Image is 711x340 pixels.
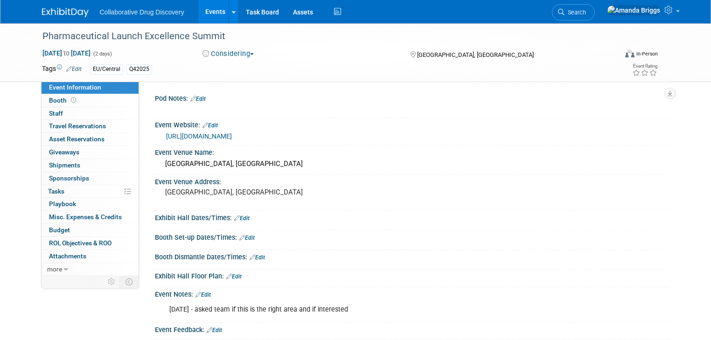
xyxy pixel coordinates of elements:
span: Staff [49,110,63,117]
a: Booth [42,94,139,107]
a: Shipments [42,159,139,172]
td: Toggle Event Tabs [119,276,139,288]
span: Playbook [49,200,76,208]
span: Attachments [49,252,86,260]
span: Search [565,9,586,16]
a: [URL][DOMAIN_NAME] [166,132,232,140]
span: Giveaways [49,148,79,156]
a: Sponsorships [42,172,139,185]
div: Booth Dismantle Dates/Times: [155,250,669,262]
span: Booth [49,97,78,104]
a: Playbook [42,198,139,210]
a: Edit [250,254,265,261]
img: ExhibitDay [42,8,89,17]
span: (2 days) [92,51,112,57]
a: Misc. Expenses & Credits [42,211,139,223]
span: Shipments [49,161,80,169]
div: Event Venue Address: [155,175,669,187]
a: Edit [195,291,211,298]
a: Travel Reservations [42,120,139,132]
a: Edit [190,96,206,102]
a: Edit [202,122,218,129]
span: to [62,49,71,57]
div: Event Website: [155,118,669,130]
a: Edit [226,273,242,280]
img: Amanda Briggs [607,5,661,15]
span: [DATE] [DATE] [42,49,91,57]
div: Exhibit Hall Dates/Times: [155,211,669,223]
a: Search [552,4,595,21]
a: more [42,263,139,276]
span: Tasks [48,187,64,195]
button: Considering [199,49,258,59]
a: Edit [66,66,82,72]
a: Edit [239,235,255,241]
span: Collaborative Drug Discovery [100,8,184,16]
a: ROI, Objectives & ROO [42,237,139,250]
span: Misc. Expenses & Credits [49,213,122,221]
span: Budget [49,226,70,234]
img: Format-Inperson.png [625,50,634,57]
span: ROI, Objectives & ROO [49,239,112,247]
a: Tasks [42,185,139,198]
a: Event Information [42,81,139,94]
a: Attachments [42,250,139,263]
pre: [GEOGRAPHIC_DATA], [GEOGRAPHIC_DATA] [165,188,359,196]
span: Booth not reserved yet [69,97,78,104]
span: Asset Reservations [49,135,105,143]
div: Pod Notes: [155,91,669,104]
div: Event Rating [632,64,657,69]
a: Budget [42,224,139,236]
div: Event Feedback: [155,323,669,335]
a: Edit [207,327,222,333]
div: Event Venue Name: [155,146,669,157]
a: Asset Reservations [42,133,139,146]
div: EU/Central [90,64,123,74]
span: Travel Reservations [49,122,106,130]
div: Booth Set-up Dates/Times: [155,230,669,243]
div: Event Format [567,49,658,62]
div: In-Person [636,50,658,57]
a: Staff [42,107,139,120]
span: Sponsorships [49,174,89,182]
span: [GEOGRAPHIC_DATA], [GEOGRAPHIC_DATA] [417,51,534,58]
div: Pharmaceutical Launch Excellence Summit [39,28,606,45]
div: [DATE] - asked team if this is the right area and if interested [163,300,570,319]
td: Personalize Event Tab Strip [104,276,120,288]
td: Tags [42,64,82,75]
div: [GEOGRAPHIC_DATA], [GEOGRAPHIC_DATA] [162,157,662,171]
a: Giveaways [42,146,139,159]
div: Exhibit Hall Floor Plan: [155,269,669,281]
span: Event Information [49,83,101,91]
a: Edit [234,215,250,222]
div: Event Notes: [155,287,669,299]
span: more [47,265,62,273]
div: Q42025 [126,64,152,74]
